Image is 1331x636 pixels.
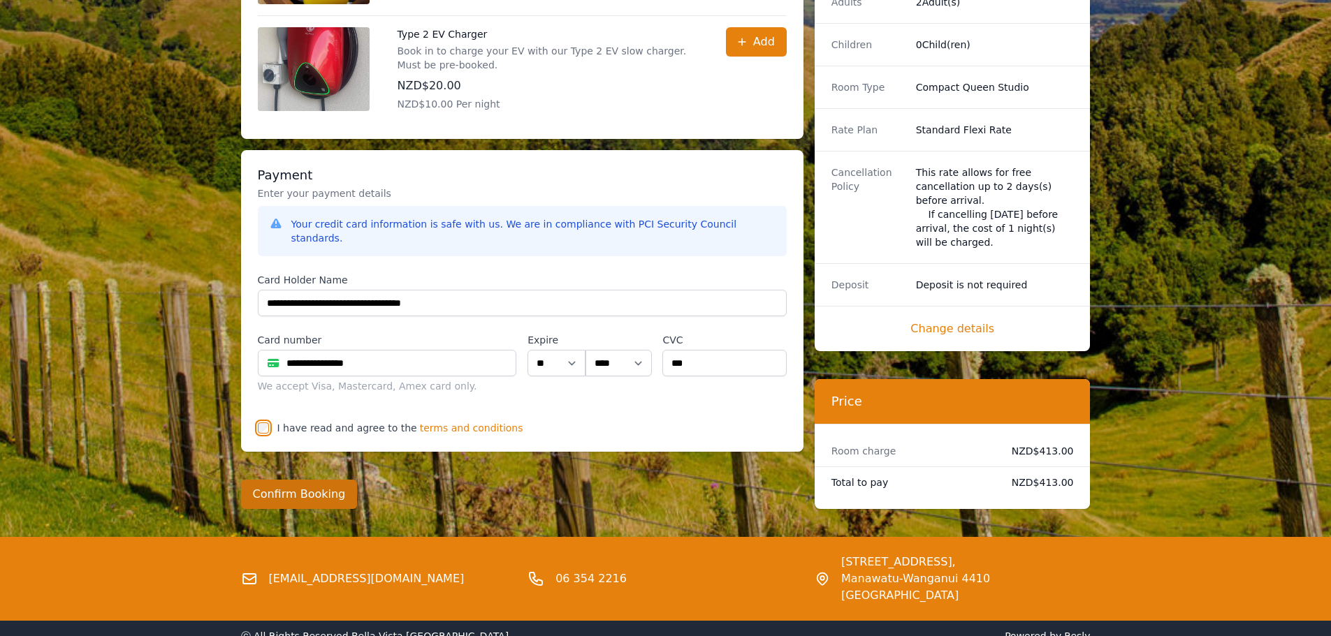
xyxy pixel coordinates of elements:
[258,167,787,184] h3: Payment
[916,278,1074,292] dd: Deposit is not required
[258,186,787,200] p: Enter your payment details
[528,333,586,347] label: Expire
[398,77,698,94] p: NZD$20.00
[398,27,698,41] p: Type 2 EV Charger
[841,570,1091,604] span: Manawatu-Wanganui 4410 [GEOGRAPHIC_DATA]
[753,34,775,50] span: Add
[831,475,989,489] dt: Total to pay
[916,38,1074,52] dd: 0 Child(ren)
[241,480,358,509] button: Confirm Booking
[831,278,905,292] dt: Deposit
[726,27,787,57] button: Add
[831,165,905,249] dt: Cancellation Policy
[831,38,905,52] dt: Children
[258,333,517,347] label: Card number
[831,393,1074,410] h3: Price
[398,97,698,111] p: NZD$10.00 Per night
[398,44,698,72] p: Book in to charge your EV with our Type 2 EV slow charger. Must be pre-booked.
[258,27,370,111] img: Type 2 EV Charger
[1001,475,1074,489] dd: NZD$413.00
[420,421,523,435] span: terms and conditions
[1001,444,1074,458] dd: NZD$413.00
[916,165,1074,249] div: This rate allows for free cancellation up to 2 days(s) before arrival. If cancelling [DATE] befor...
[841,554,1091,570] span: [STREET_ADDRESS],
[277,422,417,434] label: I have read and agree to the
[831,320,1074,337] span: Change details
[916,123,1074,137] dd: Standard Flexi Rate
[662,333,786,347] label: CVC
[831,123,905,137] dt: Rate Plan
[291,217,776,245] div: Your credit card information is safe with us. We are in compliance with PCI Security Council stan...
[916,80,1074,94] dd: Compact Queen Studio
[831,444,989,458] dt: Room charge
[258,273,787,287] label: Card Holder Name
[269,570,465,587] a: [EMAIL_ADDRESS][DOMAIN_NAME]
[555,570,627,587] a: 06 354 2216
[831,80,905,94] dt: Room Type
[258,379,517,393] div: We accept Visa, Mastercard, Amex card only.
[586,333,651,347] label: .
